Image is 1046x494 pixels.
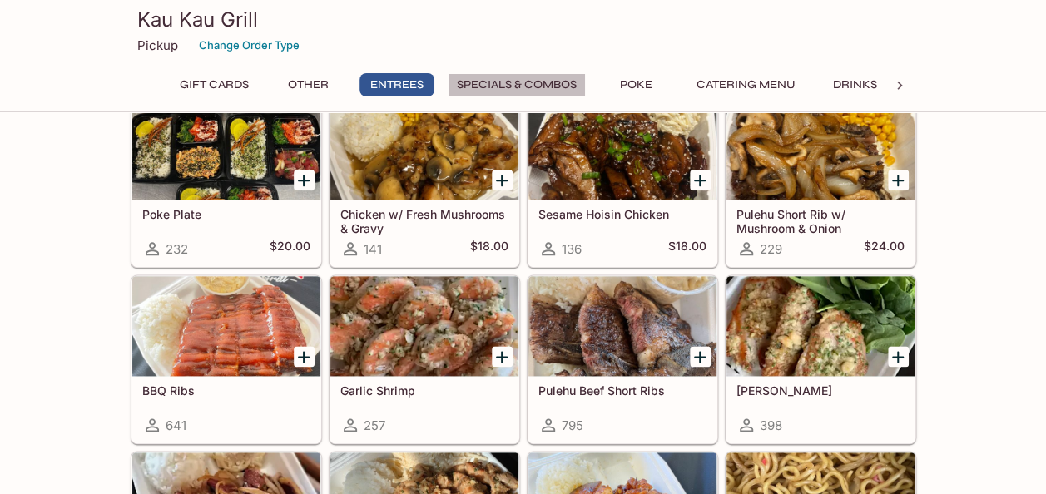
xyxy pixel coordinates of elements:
div: Pulehu Beef Short Ribs [528,276,716,376]
h5: BBQ Ribs [142,383,310,398]
span: 257 [364,417,385,433]
a: Sesame Hoisin Chicken136$18.00 [528,99,717,267]
div: Pulehu Short Rib w/ Mushroom & Onion [726,100,915,200]
p: Pickup [137,37,178,53]
a: Chicken w/ Fresh Mushrooms & Gravy141$18.00 [330,99,519,267]
button: Change Order Type [191,32,307,58]
h5: Garlic Shrimp [340,383,508,398]
h5: Chicken w/ Fresh Mushrooms & Gravy [340,207,508,235]
h5: [PERSON_NAME] [736,383,905,398]
span: 141 [364,241,382,257]
a: Pulehu Beef Short Ribs795 [528,275,717,443]
h3: Kau Kau Grill [137,7,910,32]
span: 398 [760,417,782,433]
button: Add Garlic Shrimp [492,346,513,367]
a: [PERSON_NAME]398 [726,275,915,443]
button: Drinks [818,73,893,96]
div: Sesame Hoisin Chicken [528,100,716,200]
button: Add Sesame Hoisin Chicken [690,170,711,190]
span: 232 [166,241,188,257]
button: Add Pulehu Beef Short Ribs [690,346,711,367]
h5: Sesame Hoisin Chicken [538,207,706,221]
button: Add Pulehu Short Rib w/ Mushroom & Onion [888,170,909,190]
div: Poke Plate [132,100,320,200]
button: Specials & Combos [448,73,586,96]
h5: $18.00 [668,239,706,259]
span: 795 [562,417,583,433]
div: Chicken w/ Fresh Mushrooms & Gravy [330,100,518,200]
button: Catering Menu [687,73,805,96]
div: BBQ Ribs [132,276,320,376]
span: 136 [562,241,582,257]
button: Other [271,73,346,96]
button: Add BBQ Ribs [294,346,315,367]
h5: Pulehu Short Rib w/ Mushroom & Onion [736,207,905,235]
div: Garlic Ahi [726,276,915,376]
button: Entrees [359,73,434,96]
span: 641 [166,417,186,433]
button: Gift Cards [171,73,258,96]
h5: Poke Plate [142,207,310,221]
h5: $18.00 [470,239,508,259]
div: Garlic Shrimp [330,276,518,376]
a: Garlic Shrimp257 [330,275,519,443]
button: Add Poke Plate [294,170,315,190]
button: Add Chicken w/ Fresh Mushrooms & Gravy [492,170,513,190]
a: Pulehu Short Rib w/ Mushroom & Onion229$24.00 [726,99,915,267]
h5: $20.00 [270,239,310,259]
button: Add Garlic Ahi [888,346,909,367]
button: Poke [599,73,674,96]
h5: Pulehu Beef Short Ribs [538,383,706,398]
span: 229 [760,241,782,257]
h5: $24.00 [864,239,905,259]
a: Poke Plate232$20.00 [131,99,321,267]
a: BBQ Ribs641 [131,275,321,443]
